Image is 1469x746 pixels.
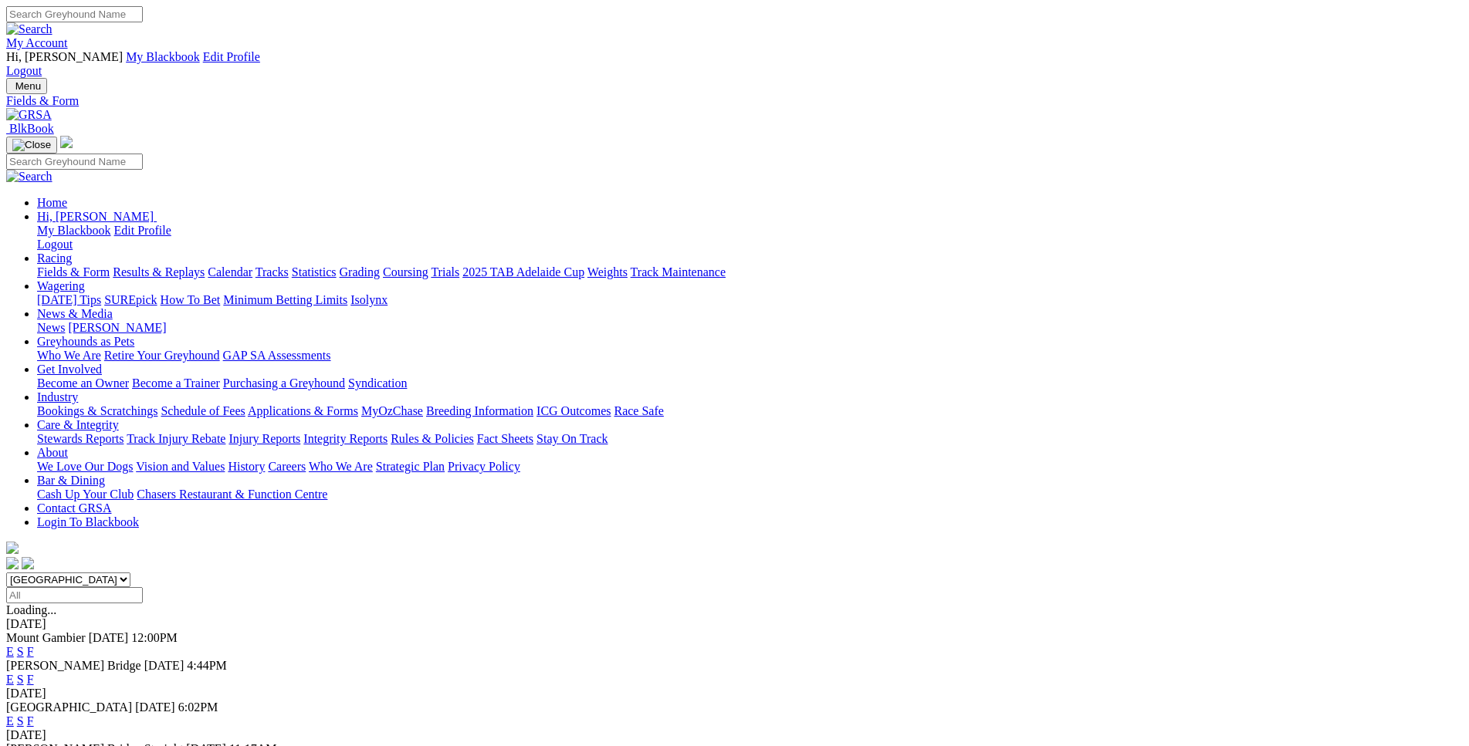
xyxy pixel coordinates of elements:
[6,78,47,94] button: Toggle navigation
[6,94,1463,108] a: Fields & Form
[37,404,1463,418] div: Industry
[340,265,380,278] a: Grading
[37,515,139,528] a: Login To Blackbook
[536,404,611,417] a: ICG Outcomes
[6,673,14,686] a: E
[477,432,533,445] a: Fact Sheets
[137,488,327,501] a: Chasers Restaurant & Function Centre
[37,460,133,473] a: We Love Our Dogs
[17,714,24,727] a: S
[6,170,52,184] img: Search
[6,6,143,22] input: Search
[27,645,34,658] a: F
[6,154,143,170] input: Search
[37,432,1463,446] div: Care & Integrity
[37,265,1463,279] div: Racing
[37,307,113,320] a: News & Media
[60,136,73,148] img: logo-grsa-white.png
[104,349,220,362] a: Retire Your Greyhound
[268,460,306,473] a: Careers
[161,293,221,306] a: How To Bet
[6,645,14,658] a: E
[391,432,474,445] a: Rules & Policies
[37,210,157,223] a: Hi, [PERSON_NAME]
[37,321,1463,335] div: News & Media
[135,700,175,714] span: [DATE]
[22,557,34,569] img: twitter.svg
[6,108,52,122] img: GRSA
[127,432,225,445] a: Track Injury Rebate
[12,139,51,151] img: Close
[37,224,1463,251] div: Hi, [PERSON_NAME]
[114,224,171,237] a: Edit Profile
[6,137,57,154] button: Toggle navigation
[223,376,345,390] a: Purchasing a Greyhound
[6,36,68,49] a: My Account
[27,673,34,686] a: F
[303,432,388,445] a: Integrity Reports
[228,432,300,445] a: Injury Reports
[104,293,157,306] a: SUREpick
[17,645,24,658] a: S
[161,404,245,417] a: Schedule of Fees
[37,376,1463,390] div: Get Involved
[614,404,663,417] a: Race Safe
[6,687,1463,700] div: [DATE]
[17,673,24,686] a: S
[37,335,134,348] a: Greyhounds as Pets
[6,700,132,714] span: [GEOGRAPHIC_DATA]
[37,488,134,501] a: Cash Up Your Club
[136,460,225,473] a: Vision and Values
[6,714,14,727] a: E
[6,659,141,672] span: [PERSON_NAME] Bridge
[426,404,533,417] a: Breeding Information
[292,265,337,278] a: Statistics
[6,603,56,616] span: Loading...
[383,265,428,278] a: Coursing
[37,446,68,459] a: About
[6,557,19,569] img: facebook.svg
[309,460,373,473] a: Who We Are
[37,404,157,417] a: Bookings & Scratchings
[37,251,72,265] a: Racing
[6,542,19,554] img: logo-grsa-white.png
[37,349,101,362] a: Who We Are
[37,321,65,334] a: News
[126,50,200,63] a: My Blackbook
[9,122,54,135] span: BlkBook
[15,80,41,92] span: Menu
[208,265,252,278] a: Calendar
[431,265,459,278] a: Trials
[203,50,260,63] a: Edit Profile
[89,631,129,644] span: [DATE]
[350,293,388,306] a: Isolynx
[37,501,111,515] a: Contact GRSA
[132,376,220,390] a: Become a Trainer
[37,293,101,306] a: [DATE] Tips
[37,460,1463,474] div: About
[37,418,119,431] a: Care & Integrity
[37,376,129,390] a: Become an Owner
[178,700,218,714] span: 6:02PM
[6,50,1463,78] div: My Account
[6,122,54,135] a: BlkBook
[37,279,85,292] a: Wagering
[256,265,289,278] a: Tracks
[536,432,608,445] a: Stay On Track
[248,404,358,417] a: Applications & Forms
[37,196,67,209] a: Home
[37,390,78,403] a: Industry
[6,587,143,603] input: Select date
[6,64,42,77] a: Logout
[348,376,407,390] a: Syndication
[6,631,86,644] span: Mount Gambier
[37,224,111,237] a: My Blackbook
[587,265,628,278] a: Weights
[37,363,102,376] a: Get Involved
[223,349,331,362] a: GAP SA Assessments
[37,488,1463,501] div: Bar & Dining
[37,265,110,278] a: Fields & Form
[376,460,445,473] a: Strategic Plan
[228,460,265,473] a: History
